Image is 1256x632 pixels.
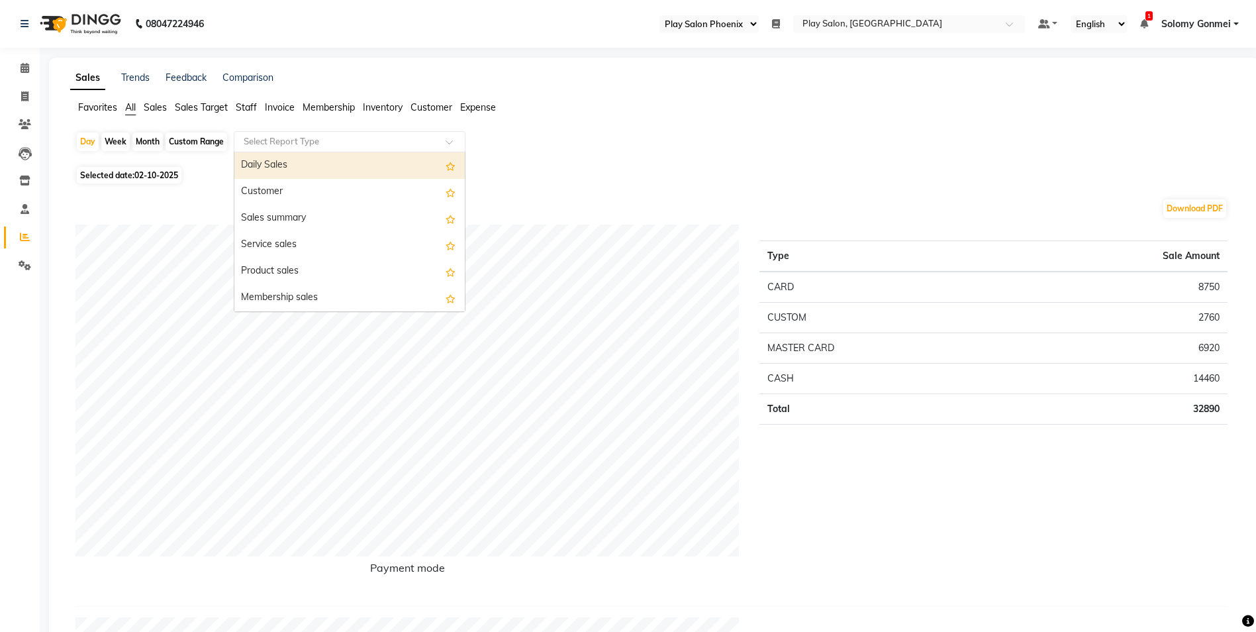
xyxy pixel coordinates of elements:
[1008,394,1228,425] td: 32890
[1161,17,1231,31] span: Solomy Gonmei
[446,237,456,253] span: Add this report to Favorites List
[1008,364,1228,394] td: 14460
[166,132,227,151] div: Custom Range
[236,101,257,113] span: Staff
[234,152,465,312] ng-dropdown-panel: Options list
[234,285,465,311] div: Membership sales
[146,5,204,42] b: 08047224946
[1145,11,1153,21] span: 1
[759,394,1008,425] td: Total
[265,101,295,113] span: Invoice
[222,72,273,83] a: Comparison
[132,132,163,151] div: Month
[759,364,1008,394] td: CASH
[460,101,496,113] span: Expense
[411,101,452,113] span: Customer
[446,290,456,306] span: Add this report to Favorites List
[175,101,228,113] span: Sales Target
[759,241,1008,272] th: Type
[446,158,456,174] span: Add this report to Favorites List
[1008,333,1228,364] td: 6920
[70,66,105,90] a: Sales
[77,167,181,184] span: Selected date:
[759,333,1008,364] td: MASTER CARD
[759,303,1008,333] td: CUSTOM
[166,72,207,83] a: Feedback
[1008,303,1228,333] td: 2760
[75,562,740,580] h6: Payment mode
[363,101,403,113] span: Inventory
[34,5,124,42] img: logo
[234,258,465,285] div: Product sales
[1008,241,1228,272] th: Sale Amount
[234,232,465,258] div: Service sales
[121,72,150,83] a: Trends
[77,132,99,151] div: Day
[446,264,456,280] span: Add this report to Favorites List
[1163,199,1226,218] button: Download PDF
[78,101,117,113] span: Favorites
[303,101,355,113] span: Membership
[234,205,465,232] div: Sales summary
[234,152,465,179] div: Daily Sales
[134,170,178,180] span: 02-10-2025
[144,101,167,113] span: Sales
[1008,272,1228,303] td: 8750
[759,272,1008,303] td: CARD
[101,132,130,151] div: Week
[1140,18,1148,30] a: 1
[446,184,456,200] span: Add this report to Favorites List
[446,211,456,227] span: Add this report to Favorites List
[125,101,136,113] span: All
[234,179,465,205] div: Customer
